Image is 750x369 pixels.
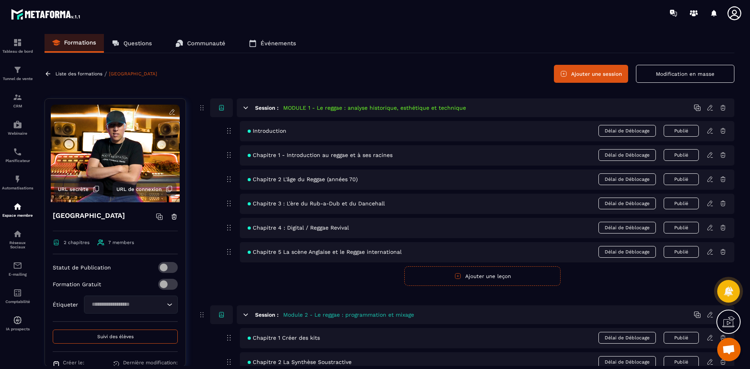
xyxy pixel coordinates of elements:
[53,281,101,287] p: Formation Gratuit
[248,249,402,255] span: Chapitre 5 La scène Anglaise et le Reggae international
[55,71,102,77] a: Liste des formations
[283,311,414,319] h5: Module 2 - Le reggae : programmation et mixage
[2,87,33,114] a: formationformationCRM
[636,65,734,83] button: Modification en masse
[2,223,33,255] a: social-networksocial-networkRéseaux Sociaux
[109,71,157,77] a: [GEOGRAPHIC_DATA]
[248,152,393,158] span: Chapitre 1 - Introduction au reggae et à ses racines
[2,272,33,276] p: E-mailing
[84,296,178,314] div: Search for option
[53,330,178,344] button: Suivi des élèves
[248,200,385,207] span: Chapitre 3 : L'ère du Rub-a-Dub et du Dancehall
[664,222,699,234] button: Publié
[664,173,699,185] button: Publié
[248,359,352,365] span: Chapitre 2 La Synthèse Soustractive
[598,125,656,137] span: Délai de Déblocage
[2,141,33,169] a: schedulerschedulerPlanificateur
[598,246,656,258] span: Délai de Déblocage
[598,356,656,368] span: Délai de Déblocage
[13,120,22,129] img: automations
[598,332,656,344] span: Délai de Déblocage
[2,104,33,108] p: CRM
[64,39,96,46] p: Formations
[2,49,33,53] p: Tableau de bord
[717,338,741,361] a: Ouvrir le chat
[187,40,225,47] p: Communauté
[241,34,304,53] a: Événements
[283,104,466,112] h5: MODULE 1 - Le reggae : analyse historique, esthétique et technique
[554,65,628,83] button: Ajouter une session
[13,147,22,157] img: scheduler
[598,173,656,185] span: Délai de Déblocage
[13,229,22,239] img: social-network
[116,186,162,192] span: URL de connexion
[248,225,349,231] span: Chapitre 4 : Digital / Reggae Revival
[2,186,33,190] p: Automatisations
[123,40,152,47] p: Questions
[664,149,699,161] button: Publié
[664,246,699,258] button: Publié
[598,222,656,234] span: Délai de Déblocage
[168,34,233,53] a: Communauté
[2,114,33,141] a: automationsautomationsWebinaire
[664,356,699,368] button: Publié
[13,202,22,211] img: automations
[89,300,165,309] input: Search for option
[64,240,89,245] span: 2 chapitres
[261,40,296,47] p: Événements
[11,7,81,21] img: logo
[248,176,358,182] span: Chapitre 2 L'âge du Reggae (années 70)
[248,128,286,134] span: Introduction
[664,125,699,137] button: Publié
[58,186,89,192] span: URL secrète
[404,266,561,286] button: Ajouter une leçon
[2,255,33,282] a: emailemailE-mailing
[2,77,33,81] p: Tunnel de vente
[2,131,33,135] p: Webinaire
[13,288,22,298] img: accountant
[2,282,33,310] a: accountantaccountantComptabilité
[123,360,178,365] span: Dernière modification:
[13,65,22,75] img: formation
[2,299,33,304] p: Comptabilité
[97,334,134,339] span: Suivi des élèves
[13,316,22,325] img: automations
[13,175,22,184] img: automations
[13,93,22,102] img: formation
[53,264,111,271] p: Statut de Publication
[53,210,125,221] h4: [GEOGRAPHIC_DATA]
[664,332,699,344] button: Publié
[104,34,160,53] a: Questions
[255,312,279,318] h6: Session :
[2,32,33,59] a: formationformationTableau de bord
[598,198,656,209] span: Délai de Déblocage
[2,169,33,196] a: automationsautomationsAutomatisations
[13,38,22,47] img: formation
[664,198,699,209] button: Publié
[255,105,279,111] h6: Session :
[45,34,104,53] a: Formations
[2,241,33,249] p: Réseaux Sociaux
[2,59,33,87] a: formationformationTunnel de vente
[598,149,656,161] span: Délai de Déblocage
[108,240,134,245] span: 7 members
[112,182,177,196] button: URL de connexion
[2,327,33,331] p: IA prospects
[13,261,22,270] img: email
[63,360,84,365] span: Créer le:
[248,335,320,341] span: Chapitre 1 Créer des kits
[2,159,33,163] p: Planificateur
[2,213,33,217] p: Espace membre
[104,70,107,78] span: /
[54,182,104,196] button: URL secrète
[51,105,180,202] img: background
[53,301,78,308] p: Étiqueter
[2,196,33,223] a: automationsautomationsEspace membre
